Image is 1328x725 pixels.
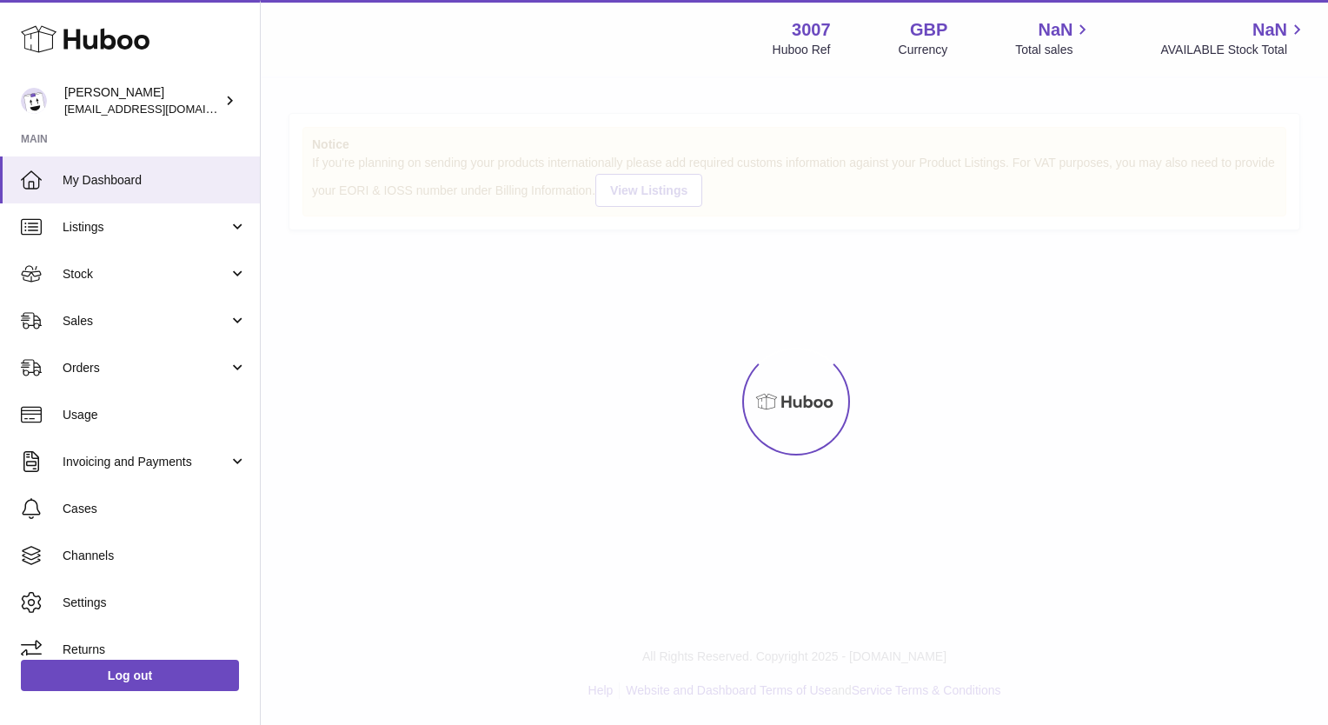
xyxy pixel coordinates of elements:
a: NaN Total sales [1015,18,1092,58]
span: Sales [63,313,229,329]
span: Channels [63,548,247,564]
div: Currency [899,42,948,58]
span: Cases [63,501,247,517]
span: NaN [1038,18,1072,42]
span: Listings [63,219,229,236]
span: Total sales [1015,42,1092,58]
span: [EMAIL_ADDRESS][DOMAIN_NAME] [64,102,256,116]
span: Settings [63,595,247,611]
span: Stock [63,266,229,283]
span: Usage [63,407,247,423]
a: NaN AVAILABLE Stock Total [1160,18,1307,58]
strong: 3007 [792,18,831,42]
span: NaN [1252,18,1287,42]
span: Orders [63,360,229,376]
div: [PERSON_NAME] [64,84,221,117]
span: Invoicing and Payments [63,454,229,470]
div: Huboo Ref [773,42,831,58]
span: AVAILABLE Stock Total [1160,42,1307,58]
span: My Dashboard [63,172,247,189]
a: Log out [21,660,239,691]
strong: GBP [910,18,947,42]
img: bevmay@maysama.com [21,88,47,114]
span: Returns [63,642,247,658]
